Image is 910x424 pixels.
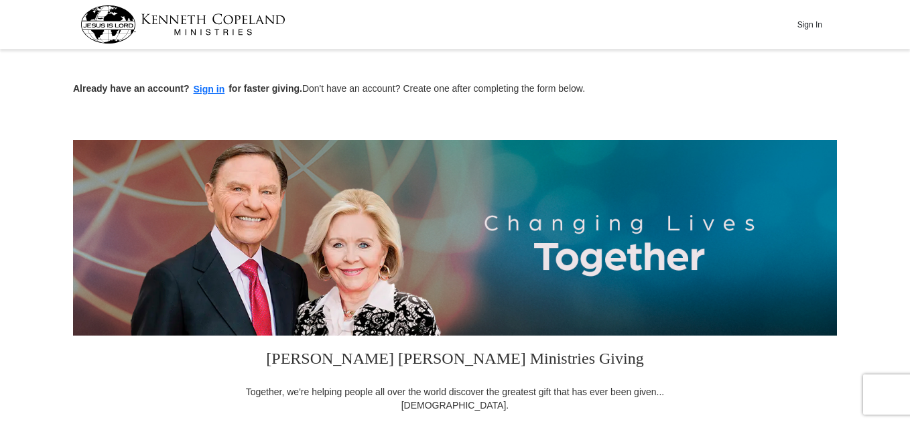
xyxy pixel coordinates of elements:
img: kcm-header-logo.svg [80,5,285,44]
h3: [PERSON_NAME] [PERSON_NAME] Ministries Giving [237,336,673,385]
p: Don't have an account? Create one after completing the form below. [73,82,837,97]
button: Sign In [789,14,830,35]
strong: Already have an account? for faster giving. [73,83,302,94]
button: Sign in [190,82,229,97]
div: Together, we're helping people all over the world discover the greatest gift that has ever been g... [237,385,673,412]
